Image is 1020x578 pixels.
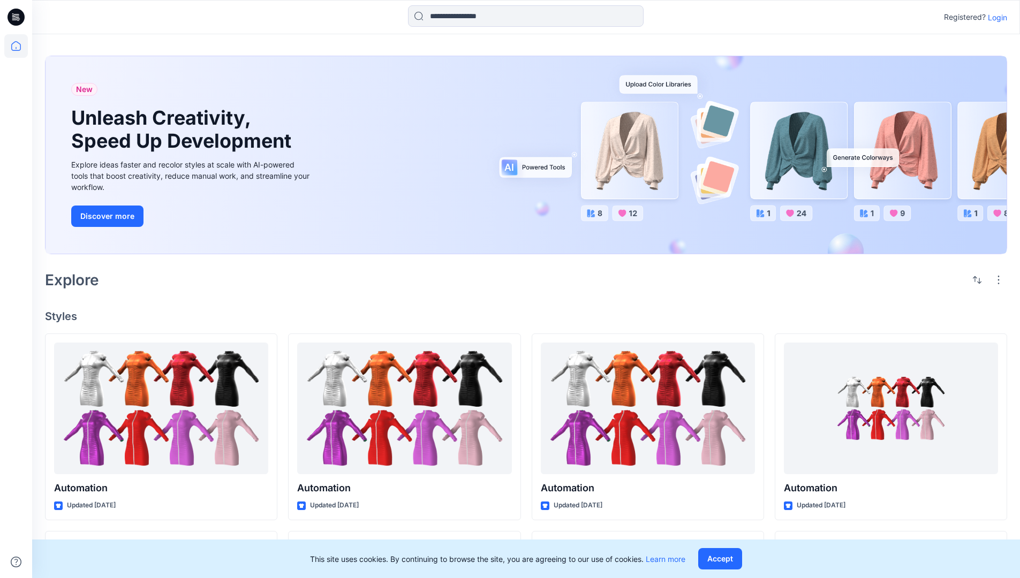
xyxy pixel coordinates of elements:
[541,343,755,475] a: Automation
[54,481,268,496] p: Automation
[71,107,296,153] h1: Unleash Creativity, Speed Up Development
[988,12,1007,23] p: Login
[297,343,511,475] a: Automation
[541,481,755,496] p: Automation
[67,500,116,511] p: Updated [DATE]
[784,343,998,475] a: Automation
[797,500,845,511] p: Updated [DATE]
[45,310,1007,323] h4: Styles
[646,554,685,564] a: Learn more
[54,343,268,475] a: Automation
[784,481,998,496] p: Automation
[310,500,359,511] p: Updated [DATE]
[45,271,99,288] h2: Explore
[310,553,685,565] p: This site uses cookies. By continuing to browse the site, you are agreeing to our use of cookies.
[71,206,143,227] button: Discover more
[698,548,742,569] button: Accept
[944,11,986,24] p: Registered?
[71,206,312,227] a: Discover more
[297,481,511,496] p: Automation
[554,500,602,511] p: Updated [DATE]
[76,83,93,96] span: New
[71,159,312,193] div: Explore ideas faster and recolor styles at scale with AI-powered tools that boost creativity, red...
